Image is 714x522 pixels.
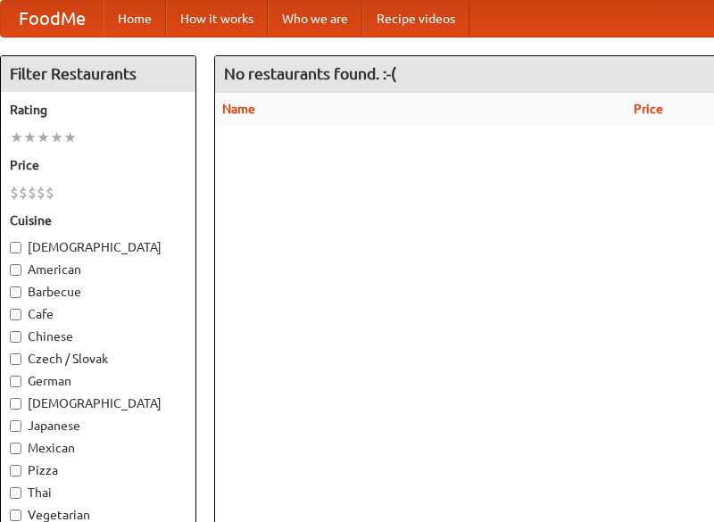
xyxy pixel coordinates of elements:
input: Vegetarian [10,510,21,521]
label: German [10,372,187,390]
a: FoodMe [1,1,104,37]
input: Chinese [10,331,21,343]
h5: Cuisine [10,211,187,229]
ng-pluralize: No restaurants found. :-( [224,65,396,82]
li: ★ [37,128,50,147]
input: Cafe [10,309,21,320]
label: [DEMOGRAPHIC_DATA] [10,238,187,256]
label: Czech / Slovak [10,350,187,368]
input: Pizza [10,465,21,476]
h5: Rating [10,101,187,119]
input: Japanese [10,420,21,432]
label: [DEMOGRAPHIC_DATA] [10,394,187,412]
label: Thai [10,484,187,501]
li: $ [19,183,28,203]
input: Mexican [10,443,21,454]
label: Chinese [10,327,187,345]
input: American [10,264,21,276]
input: Barbecue [10,286,21,298]
a: Recipe videos [362,1,469,37]
label: Cafe [10,305,187,323]
a: Price [634,102,663,116]
input: [DEMOGRAPHIC_DATA] [10,398,21,410]
input: Czech / Slovak [10,353,21,365]
h5: Price [10,156,187,174]
h4: Filter Restaurants [1,56,195,92]
input: Thai [10,487,21,499]
li: ★ [63,128,77,147]
li: $ [37,183,46,203]
li: $ [28,183,37,203]
a: How it works [166,1,268,37]
label: Barbecue [10,283,187,301]
label: Mexican [10,439,187,457]
label: Pizza [10,461,187,479]
label: American [10,261,187,278]
li: ★ [10,128,23,147]
input: [DEMOGRAPHIC_DATA] [10,242,21,253]
a: Who we are [268,1,362,37]
a: Name [222,102,255,116]
li: ★ [50,128,63,147]
input: German [10,376,21,387]
a: Home [104,1,166,37]
li: $ [46,183,54,203]
label: Japanese [10,417,187,435]
li: $ [10,183,19,203]
li: ★ [23,128,37,147]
